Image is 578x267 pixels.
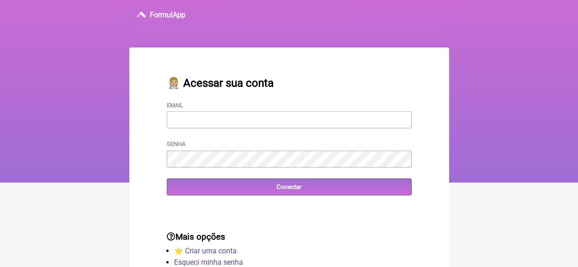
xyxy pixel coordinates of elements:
[150,10,186,19] h3: FormulApp
[167,77,412,89] h2: 👩🏼‍⚕️ Acessar sua conta
[174,246,237,255] a: ⭐️ Criar uma conta
[167,141,186,147] label: Senha
[174,258,243,267] a: Esqueci minha senha
[167,178,412,195] input: Conectar
[167,102,183,109] label: Email
[167,232,412,242] h3: Mais opções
